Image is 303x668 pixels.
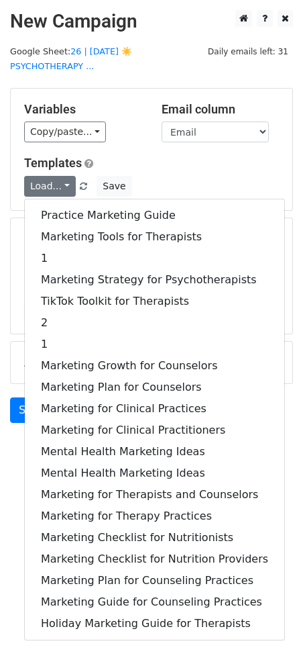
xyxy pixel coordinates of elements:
a: Templates [24,156,82,170]
a: Load... [24,176,76,197]
a: Marketing Growth for Counselors [25,355,284,377]
a: Marketing for Clinical Practitioners [25,420,284,441]
a: Marketing Checklist for Nutritionists [25,527,284,548]
a: 1 [25,334,284,355]
h5: Variables [24,102,141,117]
a: Marketing Strategy for Psychotherapists [25,269,284,291]
a: 1 [25,248,284,269]
a: 2 [25,312,284,334]
a: Holiday Marketing Guide for Therapists [25,613,284,634]
h2: New Campaign [10,10,293,33]
a: Marketing for Therapists and Counselors [25,484,284,506]
a: Send [10,397,54,423]
a: Marketing Guide for Counseling Practices [25,591,284,613]
h5: Email column [162,102,279,117]
a: Marketing for Therapy Practices [25,506,284,527]
a: Practice Marketing Guide [25,205,284,226]
button: Save [97,176,131,197]
small: Google Sheet: [10,46,132,72]
a: Copy/paste... [24,122,106,142]
a: Mental Health Marketing Ideas [25,463,284,484]
a: TikTok Toolkit for Therapists [25,291,284,312]
a: Marketing Tools for Therapists [25,226,284,248]
a: Marketing for Clinical Practices [25,398,284,420]
span: Daily emails left: 31 [203,44,293,59]
a: Marketing Checklist for Nutrition Providers [25,548,284,570]
a: Marketing Plan for Counselors [25,377,284,398]
a: Marketing Plan for Counseling Practices [25,570,284,591]
a: Daily emails left: 31 [203,46,293,56]
iframe: Chat Widget [236,604,303,668]
a: 26 | [DATE] ☀️PSYCHOTHERAPY ... [10,46,132,72]
a: Mental Health Marketing Ideas [25,441,284,463]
